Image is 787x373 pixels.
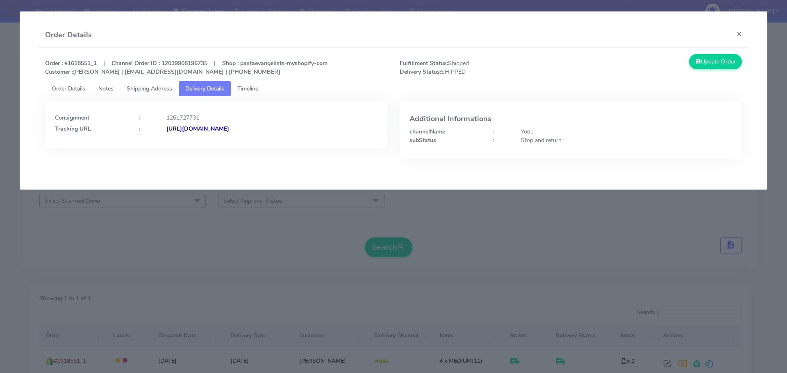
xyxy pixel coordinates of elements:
ul: Tabs [45,81,742,96]
strong: channelName [409,128,445,136]
strong: Tracking URL [55,125,91,133]
strong: : [139,125,140,133]
strong: subStatus [409,136,436,144]
strong: [URL][DOMAIN_NAME] [166,125,229,133]
span: Notes [98,85,114,93]
strong: : [139,114,140,122]
span: Order Details [52,85,85,93]
span: Shipped SHIPPED [393,59,571,76]
div: Stop and return [515,136,738,145]
strong: Order : #1618551_1 | Channel Order ID : 12039908196735 | Shop : pastaevangelists-myshopify-com [P... [45,59,328,76]
div: Yodel [515,127,738,136]
strong: Delivery Status: [400,68,441,76]
span: Delivery Details [185,85,224,93]
strong: Consignment [55,114,89,122]
div: 1261727731 [160,113,384,122]
span: Shipping Address [127,85,172,93]
strong: Fulfillment Status: [400,59,448,67]
strong: : [493,136,494,144]
button: Close [730,23,748,45]
strong: : [493,128,494,136]
h4: Order Details [45,29,92,41]
button: Update Order [689,54,742,69]
h4: Additional Informations [409,115,732,123]
strong: Customer : [45,68,73,76]
span: Timeline [237,85,258,93]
